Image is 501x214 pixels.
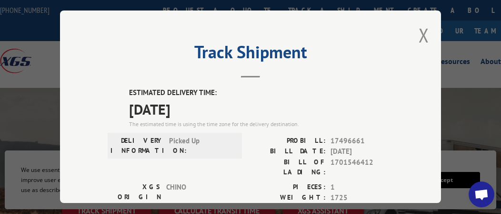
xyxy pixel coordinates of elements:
span: CHINO [166,182,230,212]
span: 1725 [331,193,393,203]
span: [DATE] [129,98,393,120]
span: 1701546412 [331,157,393,177]
label: PIECES: [250,182,326,193]
label: XGS ORIGIN HUB: [108,182,161,212]
span: Picked Up [169,136,233,156]
h2: Track Shipment [108,45,393,64]
label: WEIGHT: [250,193,326,203]
label: BILL OF LADING: [250,157,326,177]
label: BILL DATE: [250,146,326,157]
button: Close modal [419,22,429,48]
span: 17496661 [331,136,393,147]
span: 1 [331,182,393,193]
span: [DATE] [331,146,393,157]
div: Open chat [469,182,494,207]
label: ESTIMATED DELIVERY TIME: [129,87,393,98]
label: DELIVERY INFORMATION: [110,136,164,156]
label: PROBILL: [250,136,326,147]
div: The estimated time is using the time zone for the delivery destination. [129,120,393,128]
